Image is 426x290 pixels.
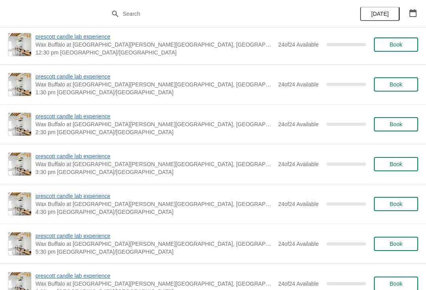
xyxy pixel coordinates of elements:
[278,121,319,127] span: 24 of 24 Available
[8,113,31,136] img: prescott candle lab experience | Wax Buffalo at Prescott, Prescott Avenue, Lincoln, NE, USA | 2:3...
[390,121,402,127] span: Book
[374,37,418,52] button: Book
[390,241,402,247] span: Book
[35,49,274,56] span: 12:30 pm [GEOGRAPHIC_DATA]/[GEOGRAPHIC_DATA]
[35,80,274,88] span: Wax Buffalo at [GEOGRAPHIC_DATA][PERSON_NAME][GEOGRAPHIC_DATA], [GEOGRAPHIC_DATA], [GEOGRAPHIC_DA...
[35,208,274,216] span: 4:30 pm [GEOGRAPHIC_DATA]/[GEOGRAPHIC_DATA]
[35,128,274,136] span: 2:30 pm [GEOGRAPHIC_DATA]/[GEOGRAPHIC_DATA]
[374,117,418,131] button: Book
[278,41,319,48] span: 24 of 24 Available
[35,33,274,41] span: prescott candle lab experience
[278,241,319,247] span: 24 of 24 Available
[8,153,31,176] img: prescott candle lab experience | Wax Buffalo at Prescott, Prescott Avenue, Lincoln, NE, USA | 3:3...
[278,201,319,207] span: 24 of 24 Available
[374,237,418,251] button: Book
[390,281,402,287] span: Book
[35,120,274,128] span: Wax Buffalo at [GEOGRAPHIC_DATA][PERSON_NAME][GEOGRAPHIC_DATA], [GEOGRAPHIC_DATA], [GEOGRAPHIC_DA...
[8,73,31,96] img: prescott candle lab experience | Wax Buffalo at Prescott, Prescott Avenue, Lincoln, NE, USA | 1:3...
[374,157,418,171] button: Book
[371,11,389,17] span: [DATE]
[278,161,319,167] span: 24 of 24 Available
[35,88,274,96] span: 1:30 pm [GEOGRAPHIC_DATA]/[GEOGRAPHIC_DATA]
[35,240,274,248] span: Wax Buffalo at [GEOGRAPHIC_DATA][PERSON_NAME][GEOGRAPHIC_DATA], [GEOGRAPHIC_DATA], [GEOGRAPHIC_DA...
[35,41,274,49] span: Wax Buffalo at [GEOGRAPHIC_DATA][PERSON_NAME][GEOGRAPHIC_DATA], [GEOGRAPHIC_DATA], [GEOGRAPHIC_DA...
[35,160,274,168] span: Wax Buffalo at [GEOGRAPHIC_DATA][PERSON_NAME][GEOGRAPHIC_DATA], [GEOGRAPHIC_DATA], [GEOGRAPHIC_DA...
[122,7,319,21] input: Search
[35,168,274,176] span: 3:30 pm [GEOGRAPHIC_DATA]/[GEOGRAPHIC_DATA]
[35,272,274,280] span: prescott candle lab experience
[35,192,274,200] span: prescott candle lab experience
[35,248,274,256] span: 5:30 pm [GEOGRAPHIC_DATA]/[GEOGRAPHIC_DATA]
[35,200,274,208] span: Wax Buffalo at [GEOGRAPHIC_DATA][PERSON_NAME][GEOGRAPHIC_DATA], [GEOGRAPHIC_DATA], [GEOGRAPHIC_DA...
[35,152,274,160] span: prescott candle lab experience
[374,197,418,211] button: Book
[35,112,274,120] span: prescott candle lab experience
[390,161,402,167] span: Book
[8,232,31,255] img: prescott candle lab experience | Wax Buffalo at Prescott, Prescott Avenue, Lincoln, NE, USA | 5:3...
[390,41,402,48] span: Book
[278,81,319,88] span: 24 of 24 Available
[35,73,274,80] span: prescott candle lab experience
[8,33,31,56] img: prescott candle lab experience | Wax Buffalo at Prescott, Prescott Avenue, Lincoln, NE, USA | 12:...
[374,77,418,92] button: Book
[390,201,402,207] span: Book
[390,81,402,88] span: Book
[360,7,400,21] button: [DATE]
[35,280,274,288] span: Wax Buffalo at [GEOGRAPHIC_DATA][PERSON_NAME][GEOGRAPHIC_DATA], [GEOGRAPHIC_DATA], [GEOGRAPHIC_DA...
[278,281,319,287] span: 24 of 24 Available
[8,193,31,215] img: prescott candle lab experience | Wax Buffalo at Prescott, Prescott Avenue, Lincoln, NE, USA | 4:3...
[35,232,274,240] span: prescott candle lab experience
